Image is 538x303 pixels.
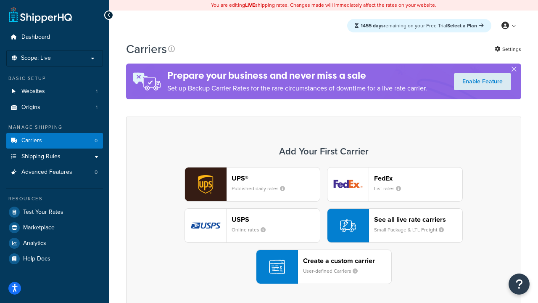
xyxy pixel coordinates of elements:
small: Online rates [232,226,272,234]
img: ad-rules-rateshop-fe6ec290ccb7230408bd80ed9643f0289d75e0ffd9eb532fc0e269fcd187b520.png [126,64,167,99]
a: Carriers 0 [6,133,103,149]
small: Small Package & LTL Freight [374,226,451,234]
img: ups logo [185,167,226,201]
header: FedEx [374,174,462,182]
p: Set up Backup Carrier Rates for the rare circumstances of downtime for a live rate carrier. [167,82,427,94]
button: usps logoUSPSOnline rates [185,208,320,243]
img: fedEx logo [327,167,369,201]
span: Marketplace [23,224,55,231]
header: Create a custom carrier [303,257,391,265]
h1: Carriers [126,41,167,57]
small: User-defined Carriers [303,267,364,275]
a: Websites 1 [6,84,103,99]
button: ups logoUPS®Published daily rates [185,167,320,202]
a: Enable Feature [454,73,511,90]
header: UPS® [232,174,320,182]
header: USPS [232,215,320,223]
div: remaining on your Free Trial [347,19,491,32]
a: Select a Plan [447,22,484,29]
span: Websites [21,88,45,95]
a: Shipping Rules [6,149,103,165]
span: 1 [96,88,98,95]
span: Dashboard [21,34,50,41]
span: Carriers [21,137,42,144]
div: Basic Setup [6,75,103,82]
div: Manage Shipping [6,124,103,131]
li: Origins [6,100,103,115]
button: See all live rate carriersSmall Package & LTL Freight [327,208,463,243]
span: Origins [21,104,40,111]
span: Shipping Rules [21,153,61,160]
span: 1 [96,104,98,111]
span: Help Docs [23,255,50,263]
a: Origins 1 [6,100,103,115]
span: Analytics [23,240,46,247]
strong: 1455 days [361,22,384,29]
header: See all live rate carriers [374,215,462,223]
small: List rates [374,185,408,192]
h4: Prepare your business and never miss a sale [167,69,427,82]
a: Advanced Features 0 [6,165,103,180]
li: Advanced Features [6,165,103,180]
li: Websites [6,84,103,99]
a: Analytics [6,236,103,251]
div: Resources [6,195,103,202]
button: Create a custom carrierUser-defined Carriers [256,250,392,284]
span: 0 [95,169,98,176]
button: fedEx logoFedExList rates [327,167,463,202]
span: Scope: Live [21,55,51,62]
small: Published daily rates [232,185,292,192]
a: Settings [495,43,521,55]
a: Marketplace [6,220,103,235]
a: Test Your Rates [6,205,103,220]
button: Open Resource Center [509,274,530,295]
b: LIVE [245,1,255,9]
a: Dashboard [6,29,103,45]
li: Carriers [6,133,103,149]
h3: Add Your First Carrier [135,146,512,157]
a: Help Docs [6,251,103,266]
span: Test Your Rates [23,209,63,216]
span: Advanced Features [21,169,72,176]
a: ShipperHQ Home [9,6,72,23]
img: icon-carrier-liverate-becf4550.svg [340,218,356,234]
span: 0 [95,137,98,144]
img: icon-carrier-custom-c93b8a24.svg [269,259,285,275]
img: usps logo [185,209,226,242]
